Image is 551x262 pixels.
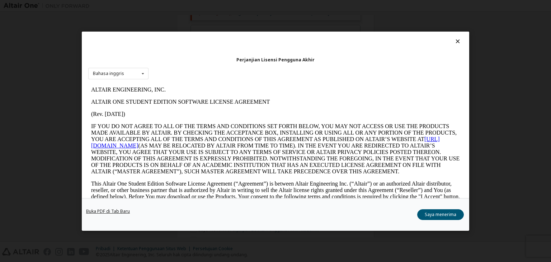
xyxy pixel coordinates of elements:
a: Buka PDF di Tab Baru [86,209,130,214]
button: Saya menerima [417,209,464,220]
p: This Altair One Student Edition Software License Agreement (“Agreement”) is between Altair Engine... [3,97,372,123]
a: [URL][DOMAIN_NAME] [3,52,352,65]
font: Saya menerima [425,211,456,217]
p: ALTAIR ENGINEERING, INC. [3,3,372,9]
font: Bahasa inggris [93,70,124,76]
p: IF YOU DO NOT AGREE TO ALL OF THE TERMS AND CONDITIONS SET FORTH BELOW, YOU MAY NOT ACCESS OR USE... [3,39,372,91]
p: ALTAIR ONE STUDENT EDITION SOFTWARE LICENSE AGREEMENT [3,15,372,22]
font: Buka PDF di Tab Baru [86,208,130,214]
font: Perjanjian Lisensi Pengguna Akhir [236,56,315,62]
p: (Rev. [DATE]) [3,27,372,34]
